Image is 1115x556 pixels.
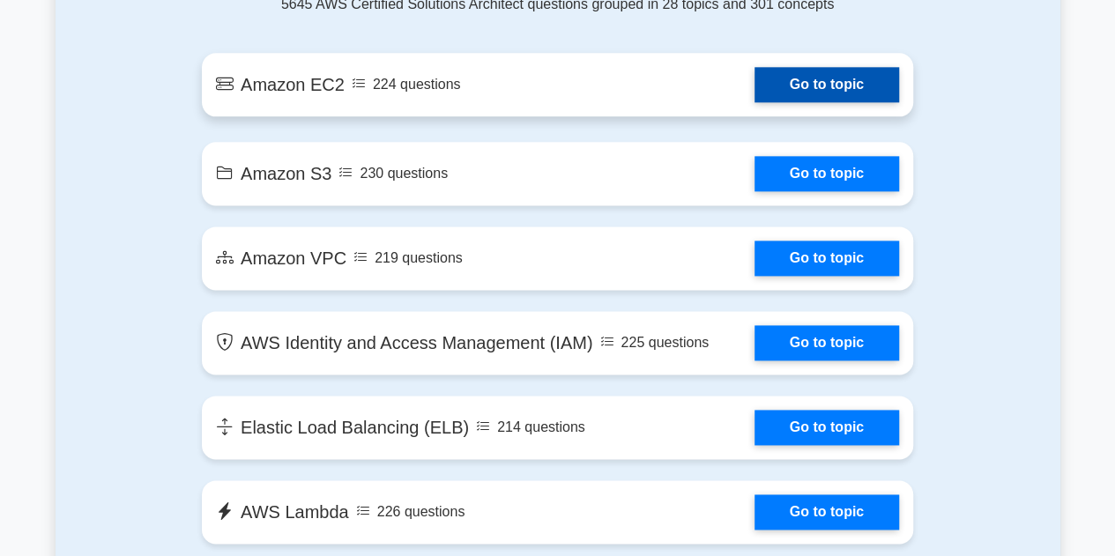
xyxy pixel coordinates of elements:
[754,494,899,530] a: Go to topic
[754,241,899,276] a: Go to topic
[754,325,899,360] a: Go to topic
[754,410,899,445] a: Go to topic
[754,67,899,102] a: Go to topic
[754,156,899,191] a: Go to topic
